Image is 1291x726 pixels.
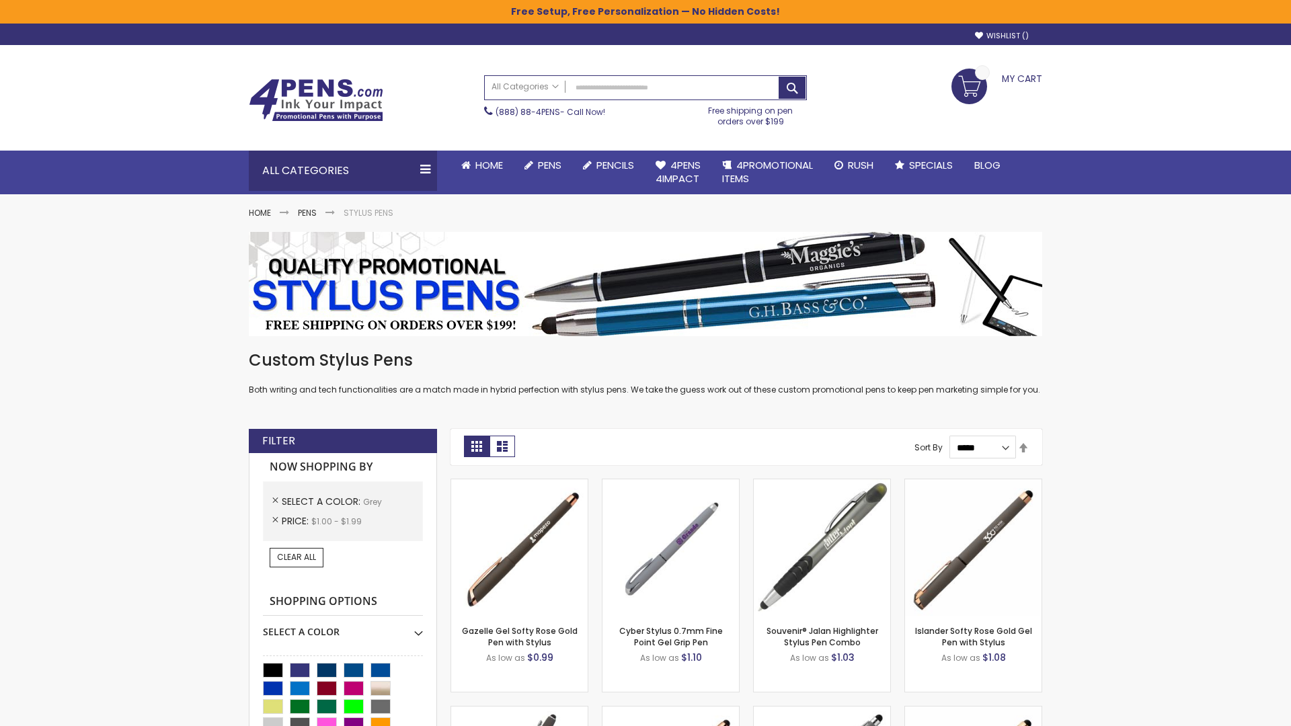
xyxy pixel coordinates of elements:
[527,651,553,664] span: $0.99
[451,706,588,717] a: Custom Soft Touch® Metal Pens with Stylus-Grey
[640,652,679,663] span: As low as
[915,625,1032,647] a: Islander Softy Rose Gold Gel Pen with Stylus
[754,479,890,490] a: Souvenir® Jalan Highlighter Stylus Pen Combo-Grey
[711,151,824,194] a: 4PROMOTIONALITEMS
[596,158,634,172] span: Pencils
[982,651,1006,664] span: $1.08
[538,158,561,172] span: Pens
[602,706,739,717] a: Gazelle Gel Softy Rose Gold Pen with Stylus - ColorJet-Grey
[831,651,855,664] span: $1.03
[619,625,723,647] a: Cyber Stylus 0.7mm Fine Point Gel Grip Pen
[363,496,382,508] span: Grey
[311,516,362,527] span: $1.00 - $1.99
[486,652,525,663] span: As low as
[451,479,588,490] a: Gazelle Gel Softy Rose Gold Pen with Stylus-Grey
[722,158,813,186] span: 4PROMOTIONAL ITEMS
[451,151,514,180] a: Home
[975,31,1029,41] a: Wishlist
[767,625,878,647] a: Souvenir® Jalan Highlighter Stylus Pen Combo
[572,151,645,180] a: Pencils
[964,151,1011,180] a: Blog
[909,158,953,172] span: Specials
[298,207,317,218] a: Pens
[754,479,890,616] img: Souvenir® Jalan Highlighter Stylus Pen Combo-Grey
[790,652,829,663] span: As low as
[496,106,560,118] a: (888) 88-4PENS
[263,588,423,616] strong: Shopping Options
[263,616,423,639] div: Select A Color
[905,479,1042,616] img: Islander Softy Rose Gold Gel Pen with Stylus-Grey
[645,151,711,194] a: 4Pens4impact
[848,158,873,172] span: Rush
[475,158,503,172] span: Home
[249,350,1042,396] div: Both writing and tech functionalities are a match made in hybrid perfection with stylus pens. We ...
[464,436,490,457] strong: Grid
[884,151,964,180] a: Specials
[249,350,1042,371] h1: Custom Stylus Pens
[249,79,383,122] img: 4Pens Custom Pens and Promotional Products
[249,232,1042,336] img: Stylus Pens
[282,514,311,528] span: Price
[277,551,316,563] span: Clear All
[492,81,559,92] span: All Categories
[282,495,363,508] span: Select A Color
[914,442,943,453] label: Sort By
[695,100,808,127] div: Free shipping on pen orders over $199
[496,106,605,118] span: - Call Now!
[941,652,980,663] span: As low as
[602,479,739,490] a: Cyber Stylus 0.7mm Fine Point Gel Grip Pen-Grey
[681,651,702,664] span: $1.10
[754,706,890,717] a: Minnelli Softy Pen with Stylus - Laser Engraved-Grey
[249,207,271,218] a: Home
[905,479,1042,490] a: Islander Softy Rose Gold Gel Pen with Stylus-Grey
[451,479,588,616] img: Gazelle Gel Softy Rose Gold Pen with Stylus-Grey
[824,151,884,180] a: Rush
[462,625,578,647] a: Gazelle Gel Softy Rose Gold Pen with Stylus
[249,151,437,191] div: All Categories
[263,453,423,481] strong: Now Shopping by
[270,548,323,567] a: Clear All
[656,158,701,186] span: 4Pens 4impact
[974,158,1001,172] span: Blog
[602,479,739,616] img: Cyber Stylus 0.7mm Fine Point Gel Grip Pen-Grey
[514,151,572,180] a: Pens
[262,434,295,448] strong: Filter
[905,706,1042,717] a: Islander Softy Rose Gold Gel Pen with Stylus - ColorJet Imprint-Grey
[485,76,565,98] a: All Categories
[344,207,393,218] strong: Stylus Pens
